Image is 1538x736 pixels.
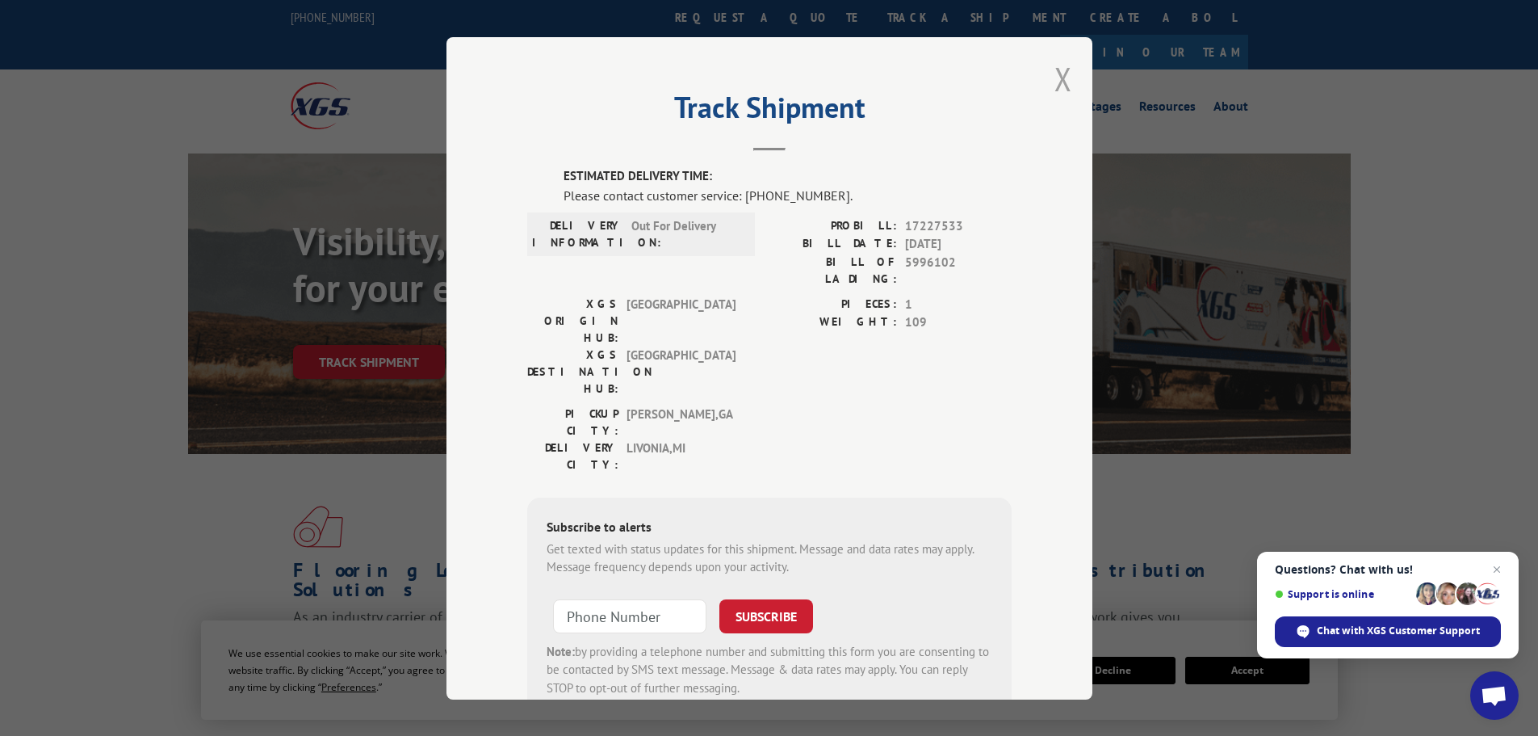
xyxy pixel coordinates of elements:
span: 1 [905,295,1012,313]
button: SUBSCRIBE [719,599,813,633]
span: Chat with XGS Customer Support [1275,616,1501,647]
label: PROBILL: [769,217,897,235]
span: [DATE] [905,235,1012,254]
span: [GEOGRAPHIC_DATA] [627,346,735,397]
label: BILL DATE: [769,235,897,254]
label: DELIVERY CITY: [527,439,618,473]
span: [PERSON_NAME] , GA [627,405,735,439]
span: 109 [905,313,1012,332]
button: Close modal [1054,57,1072,100]
label: WEIGHT: [769,313,897,332]
div: Please contact customer service: [PHONE_NUMBER]. [564,185,1012,204]
strong: Note: [547,643,575,658]
span: Support is online [1275,588,1410,600]
label: ESTIMATED DELIVERY TIME: [564,167,1012,186]
span: Questions? Chat with us! [1275,563,1501,576]
a: Open chat [1470,671,1519,720]
span: LIVONIA , MI [627,439,735,473]
h2: Track Shipment [527,96,1012,127]
span: 5996102 [905,253,1012,287]
span: Chat with XGS Customer Support [1317,624,1480,638]
label: PICKUP CITY: [527,405,618,439]
span: 17227533 [905,217,1012,235]
label: DELIVERY INFORMATION: [532,217,623,250]
div: by providing a telephone number and submitting this form you are consenting to be contacted by SM... [547,642,992,697]
label: BILL OF LADING: [769,253,897,287]
span: [GEOGRAPHIC_DATA] [627,295,735,346]
label: PIECES: [769,295,897,313]
label: XGS ORIGIN HUB: [527,295,618,346]
div: Subscribe to alerts [547,516,992,540]
div: Get texted with status updates for this shipment. Message and data rates may apply. Message frequ... [547,540,992,576]
span: Out For Delivery [631,217,740,250]
label: XGS DESTINATION HUB: [527,346,618,397]
input: Phone Number [553,599,706,633]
